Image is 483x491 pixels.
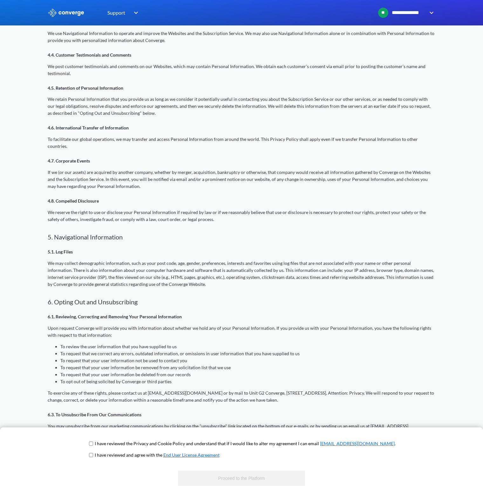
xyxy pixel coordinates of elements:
p: 6.3. To Unsubscribe From Our Communications [48,411,435,418]
li: To request that your user information be removed from any solicitation list that we use [60,364,435,371]
img: downArrow.svg [130,9,140,17]
button: Proceed to the Platform [178,471,305,486]
li: To request that your user information be deleted from our records [60,371,435,378]
p: I have reviewed the Privacy and Cookie Policy and understand that if I would like to alter my agr... [95,440,396,447]
h2: 5. Navigational Information [48,233,435,241]
img: downArrow.svg [425,9,435,17]
p: To facilitate our global operations, we may transfer and access Personal Information from around ... [48,136,435,150]
p: 4.4. Customer Testimonials and Comments [48,52,435,59]
li: To request that we correct any errors, outdated information, or omissions in user information tha... [60,350,435,357]
p: We retain Personal Information that you provide us as long as we consider it potentially useful i... [48,96,435,117]
li: To opt out of being solicited by Converge or third parties [60,378,435,385]
p: To exercise any of these rights, please contact us at [EMAIL_ADDRESS][DOMAIN_NAME] or by mail to ... [48,390,435,404]
p: If we (or our assets) are acquired by another company, whether by merger, acquisition, bankruptcy... [48,169,435,190]
span: Support [107,9,125,17]
p: 4.8. Compelled Disclosure [48,197,435,204]
p: 4.5. Retention of Personal Information [48,85,435,92]
p: Upon request Converge will provide you with information about whether we hold any of your Persona... [48,325,435,339]
p: 4.7. Corporate Events [48,157,435,164]
p: We reserve the right to use or disclose your Personal Information if required by law or if we rea... [48,209,435,223]
p: 6.1. Reviewing, Correcting and Removing Your Personal Information [48,313,435,320]
h2: 6. Opting Out and Unsubscribing [48,298,435,306]
p: 5.1. Log Files [48,248,435,255]
p: I have reviewed and agree with the [95,452,220,459]
p: You may unsubscribe from our marketing communications by clicking on the "unsubscribe" link locat... [48,423,435,437]
p: We use Navigational Information to operate and improve the Websites and the Subscription Service.... [48,30,435,44]
p: 4.6. International Transfer of Information [48,124,435,131]
img: logo_ewhite.svg [48,9,85,17]
li: To review the user information that you have supplied to us [60,343,435,350]
a: [EMAIL_ADDRESS][DOMAIN_NAME] [320,441,395,446]
li: To request that your user information not be used to contact you [60,357,435,364]
p: We post customer testimonials and comments on our Websites, which may contain Personal Informatio... [48,63,435,77]
p: We may collect demographic information, such as your post code, age, gender, preferences, interes... [48,260,435,288]
a: End User License Agreement [163,452,220,458]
